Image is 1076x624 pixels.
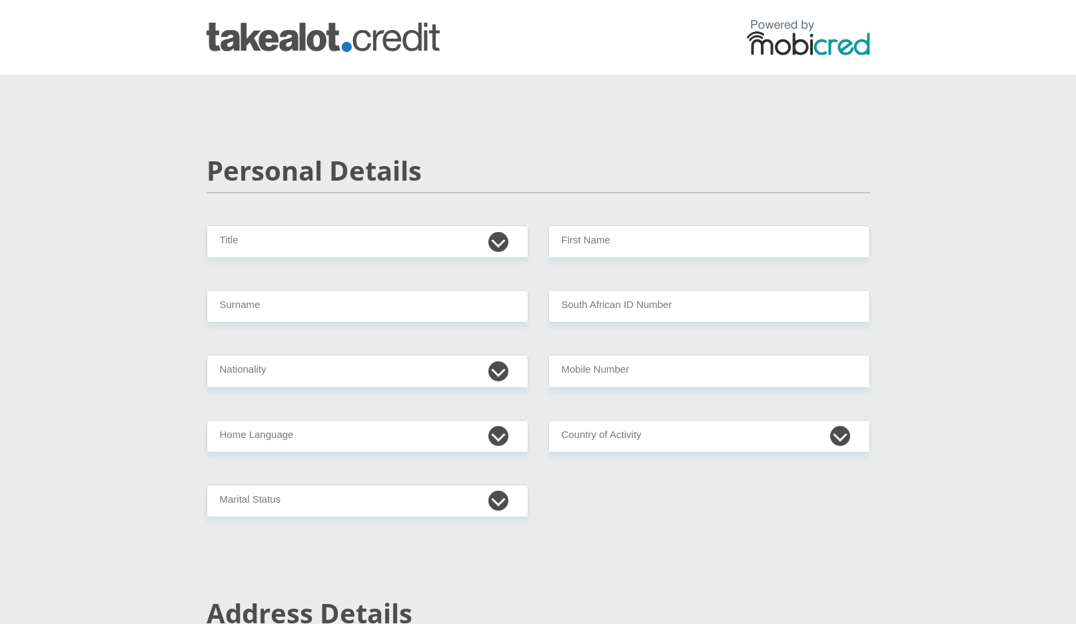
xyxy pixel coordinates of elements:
img: takealot_credit logo [207,23,440,52]
input: First Name [548,225,870,258]
input: Contact Number [548,355,870,387]
input: Surname [207,290,528,323]
h2: Personal Details [207,155,870,187]
img: powered by mobicred logo [747,19,870,55]
input: ID Number [548,290,870,323]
